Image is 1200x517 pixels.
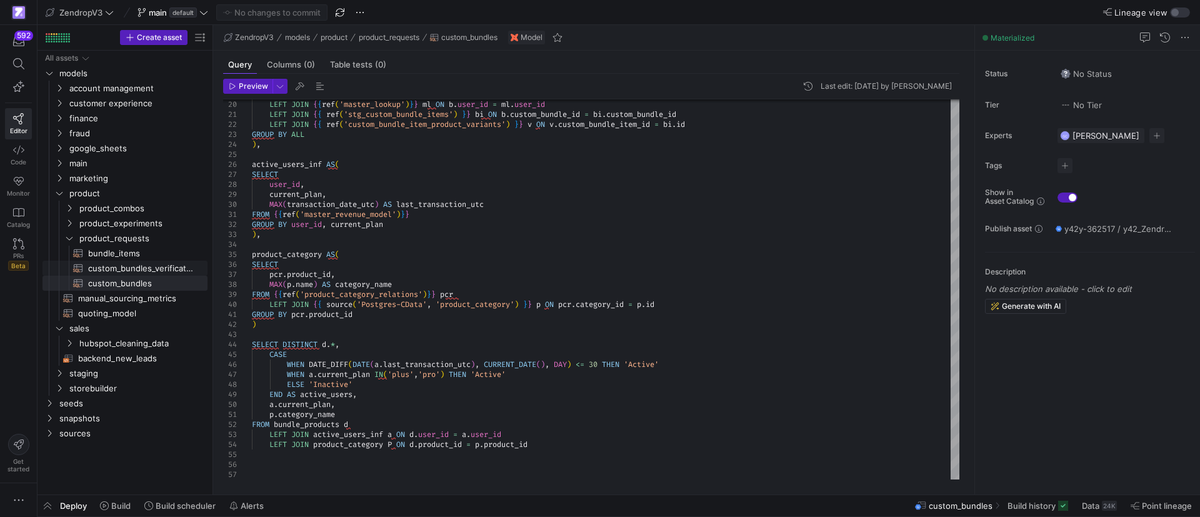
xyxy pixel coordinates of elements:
[453,99,457,109] span: .
[449,99,453,109] span: b
[414,99,418,109] span: }
[78,291,193,306] span: manual_sourcing_metrics​​​​​​​​​​
[223,149,237,159] div: 25
[663,119,672,129] span: bi
[317,119,322,129] span: {
[453,109,457,119] span: )
[287,199,374,209] span: transaction_date_utc
[42,96,207,111] div: Press SPACE to select this row.
[291,279,296,289] span: .
[339,109,344,119] span: (
[991,33,1034,43] span: Materialized
[322,99,335,109] span: ref
[335,249,339,259] span: (
[42,426,207,441] div: Press SPACE to select this row.
[331,269,335,279] span: ,
[223,109,237,119] div: 21
[313,109,317,119] span: {
[78,306,193,321] span: quoting_model​​​​​​​​​​
[42,291,207,306] a: manual_sourcing_metrics​​​​​​​​​​
[356,30,422,45] button: product_requests
[510,109,580,119] span: custom_bundle_id
[985,131,1047,140] span: Experts
[821,82,952,91] div: Last edit: [DATE] by [PERSON_NAME]
[139,495,221,516] button: Build scheduler
[985,224,1032,233] span: Publish asset
[514,99,545,109] span: user_id
[42,111,207,126] div: Press SPACE to select this row.
[42,51,207,66] div: Press SPACE to select this row.
[409,99,414,109] span: }
[527,299,532,309] span: }
[223,99,237,109] div: 20
[224,495,269,516] button: Alerts
[42,261,207,276] div: Press SPACE to select this row.
[1061,69,1071,79] img: No status
[278,129,287,139] span: BY
[252,249,322,259] span: product_category
[42,261,207,276] a: custom_bundles_verification​​​​​​​​​​
[59,396,206,411] span: seeds
[256,139,261,149] span: ,
[1072,131,1139,141] span: [PERSON_NAME]
[291,99,309,109] span: JOIN
[42,171,207,186] div: Press SPACE to select this row.
[576,299,624,309] span: category_id
[282,199,287,209] span: (
[5,233,32,276] a: PRsBeta
[321,33,347,42] span: product
[291,219,322,229] span: user_id
[317,99,322,109] span: {
[149,8,167,18] span: main
[252,129,274,139] span: GROUP
[313,99,317,109] span: {
[42,201,207,216] div: Press SPACE to select this row.
[274,289,278,299] span: {
[42,246,207,261] div: Press SPACE to select this row.
[137,33,182,42] span: Create asset
[42,66,207,81] div: Press SPACE to select this row.
[12,6,25,19] img: https://storage.googleapis.com/y42-prod-data-exchange/images/qZXOSqkTtPuVcXVzF40oUlM07HVTwZXfPK0U...
[223,169,237,179] div: 27
[223,199,237,209] div: 30
[69,366,206,381] span: staging
[466,109,471,119] span: }
[223,289,237,299] div: 39
[628,299,632,309] span: =
[69,141,206,156] span: google_sheets
[344,119,506,129] span: 'custom_bundle_item_product_variants'
[492,99,497,109] span: =
[69,381,206,396] span: storebuilder
[330,61,386,69] span: Table tests
[291,109,309,119] span: JOIN
[69,171,206,186] span: marketing
[252,139,256,149] span: )
[239,82,268,91] span: Preview
[510,99,514,109] span: .
[241,501,264,511] span: Alerts
[5,30,32,53] button: 592
[1002,495,1074,516] button: Build history
[514,119,519,129] span: }
[1125,495,1197,516] button: Point lineage
[42,4,117,21] button: ZendropV3
[593,109,602,119] span: bi
[59,8,102,18] span: ZendropV3
[326,249,335,259] span: AS
[7,458,29,473] span: Get started
[269,269,282,279] span: pcr
[79,201,206,216] span: product_combos
[223,139,237,149] div: 24
[549,119,554,129] span: v
[282,289,296,299] span: ref
[606,109,676,119] span: custom_bundle_id
[252,169,278,179] span: SELECT
[42,306,207,321] a: quoting_model​​​​​​​​​​
[558,299,571,309] span: pcr
[88,276,193,291] span: custom_bundles​​​​​​​​​​
[545,299,554,309] span: ON
[641,299,646,309] span: .
[269,119,287,129] span: LEFT
[488,109,497,119] span: ON
[223,229,237,239] div: 33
